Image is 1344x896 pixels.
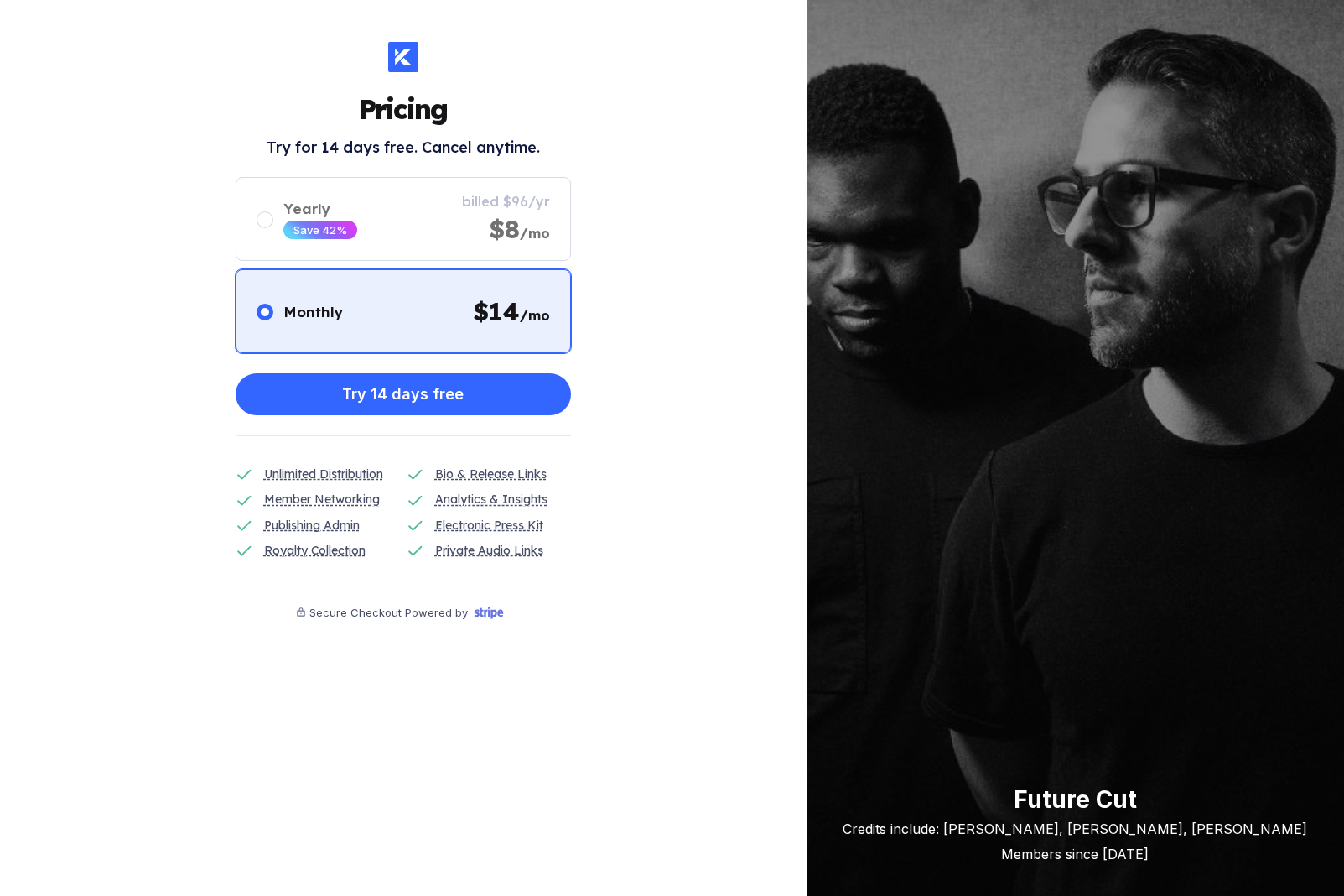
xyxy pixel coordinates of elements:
[520,225,550,242] span: /mo
[843,785,1307,814] div: Future Cut
[462,193,550,210] div: billed $96/yr
[342,378,464,411] div: Try 14 days free
[489,213,550,245] div: $8
[435,516,543,534] div: Electronic Press Kit
[283,200,357,217] div: Yearly
[435,541,543,560] div: Private Audio Links
[473,295,550,327] div: $ 14
[843,820,1307,837] div: Credits include: [PERSON_NAME], [PERSON_NAME], [PERSON_NAME]
[267,138,540,157] h2: Try for 14 days free. Cancel anytime.
[264,541,366,560] div: Royalty Collection
[264,465,383,483] div: Unlimited Distribution
[264,490,380,508] div: Member Networking
[435,490,547,508] div: Analytics & Insights
[236,373,571,415] button: Try 14 days free
[435,465,547,483] div: Bio & Release Links
[359,92,447,126] h1: Pricing
[264,516,360,534] div: Publishing Admin
[309,606,468,619] div: Secure Checkout Powered by
[293,223,347,237] div: Save 42%
[283,303,343,320] div: Monthly
[520,307,550,324] span: /mo
[843,846,1307,862] div: Members since [DATE]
